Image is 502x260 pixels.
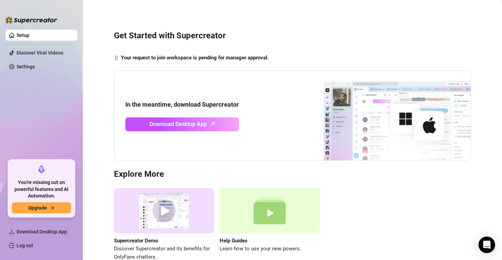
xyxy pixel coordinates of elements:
[149,120,207,128] span: Download Desktop App
[125,101,239,108] strong: In the meantime, download Supercreator
[121,55,269,61] strong: Your request to join workspace is pending for manager approval.
[114,30,471,41] h3: Get Started with Supercreator
[479,237,495,253] div: Open Intercom Messenger
[12,179,71,200] span: You're missing out on powerful features and AI Automation.
[6,17,57,23] img: logo-BBDzfeDw.svg
[17,64,35,69] a: Settings
[28,205,47,211] span: Upgrade
[50,205,55,210] span: arrow-right
[17,50,63,56] a: Discover Viral Videos
[298,71,471,161] img: download app
[9,229,15,234] span: download
[37,165,46,173] span: rocket
[114,169,471,180] h3: Explore More
[114,238,158,244] strong: Supercreator Demo
[220,238,248,244] strong: Help Guides
[209,120,217,128] span: arrow-up
[17,243,33,248] a: Log out
[17,32,29,38] a: Setup
[12,202,71,213] button: Upgradearrow-right
[114,188,214,233] img: supercreator demo
[17,229,67,234] span: Download Desktop App
[125,117,239,131] a: Download Desktop Apparrow-up
[220,188,320,233] img: help guides
[220,245,320,253] span: Learn how to use your new powers.
[114,54,119,62] span: hourglass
